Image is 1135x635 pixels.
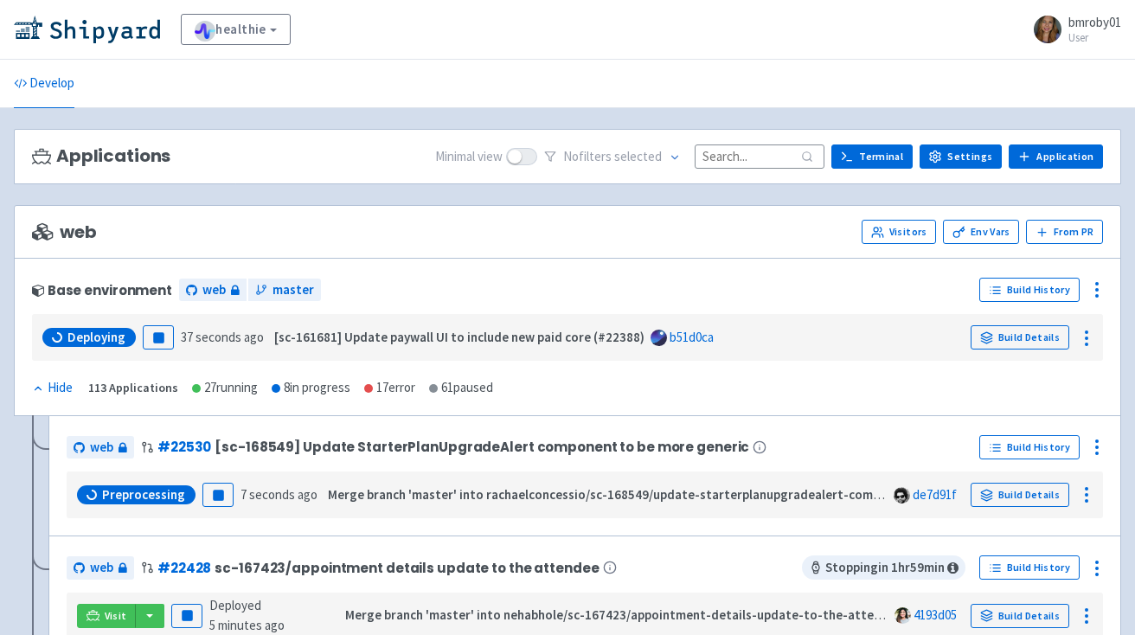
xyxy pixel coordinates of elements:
[695,144,824,168] input: Search...
[209,617,285,633] time: 5 minutes ago
[563,147,662,167] span: No filter s
[979,435,1080,459] a: Build History
[88,378,178,398] div: 113 Applications
[979,278,1080,302] a: Build History
[181,329,264,345] time: 37 seconds ago
[32,378,73,398] div: Hide
[273,280,314,300] span: master
[215,439,749,454] span: [sc-168549] Update StarterPlanUpgradeAlert component to be more generic
[90,558,113,578] span: web
[802,555,965,580] span: Stopping in 1 hr 59 min
[14,60,74,108] a: Develop
[364,378,415,398] div: 17 error
[328,486,914,503] strong: Merge branch 'master' into rachaelconcessio/sc-168549/update-starterplanupgradealert-component
[157,559,211,577] a: #22428
[971,483,1069,507] a: Build Details
[943,220,1019,244] a: Env Vars
[831,144,913,169] a: Terminal
[202,280,226,300] span: web
[971,604,1069,628] a: Build Details
[1068,14,1121,30] span: bmroby01
[32,283,172,298] div: Base environment
[274,329,644,345] strong: [sc-161681] Update paywall UI to include new paid core (#22388)
[179,279,247,302] a: web
[1068,32,1121,43] small: User
[1023,16,1121,43] a: bmroby01 User
[209,597,285,633] span: Deployed
[920,144,1002,169] a: Settings
[670,329,714,345] a: b51d0ca
[215,561,599,575] span: sc-167423/appointment details update to the attendee
[32,222,96,242] span: web
[345,606,902,623] strong: Merge branch 'master' into nehabhole/sc-167423/appointment-details-update-to-the-attendee
[171,604,202,628] button: Pause
[1009,144,1103,169] a: Application
[913,486,957,503] a: de7d91f
[67,329,125,346] span: Deploying
[67,556,134,580] a: web
[914,606,957,623] a: 4193d05
[67,436,134,459] a: web
[979,555,1080,580] a: Build History
[157,438,211,456] a: #22530
[143,325,174,350] button: Pause
[32,378,74,398] button: Hide
[105,609,127,623] span: Visit
[971,325,1069,350] a: Build Details
[14,16,160,43] img: Shipyard logo
[1026,220,1103,244] button: From PR
[202,483,234,507] button: Pause
[102,486,185,504] span: Preprocessing
[248,279,321,302] a: master
[192,378,258,398] div: 27 running
[77,604,136,628] a: Visit
[272,378,350,398] div: 8 in progress
[181,14,291,45] a: healthie
[614,148,662,164] span: selected
[862,220,936,244] a: Visitors
[240,486,317,503] time: 7 seconds ago
[32,146,170,166] h3: Applications
[429,378,493,398] div: 61 paused
[435,147,503,167] span: Minimal view
[90,438,113,458] span: web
